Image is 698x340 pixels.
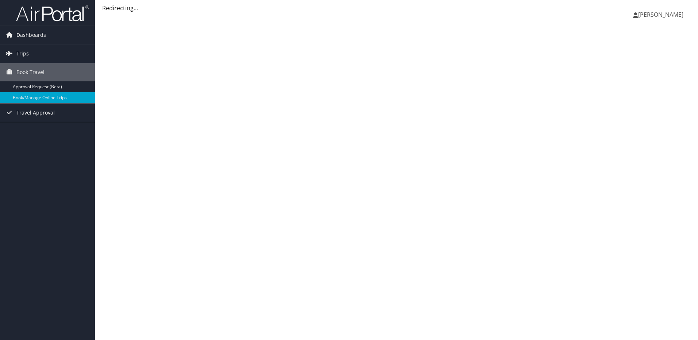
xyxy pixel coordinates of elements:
[638,11,683,19] span: [PERSON_NAME]
[16,63,45,81] span: Book Travel
[16,26,46,44] span: Dashboards
[16,104,55,122] span: Travel Approval
[633,4,691,26] a: [PERSON_NAME]
[16,5,89,22] img: airportal-logo.png
[102,4,691,12] div: Redirecting...
[16,45,29,63] span: Trips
